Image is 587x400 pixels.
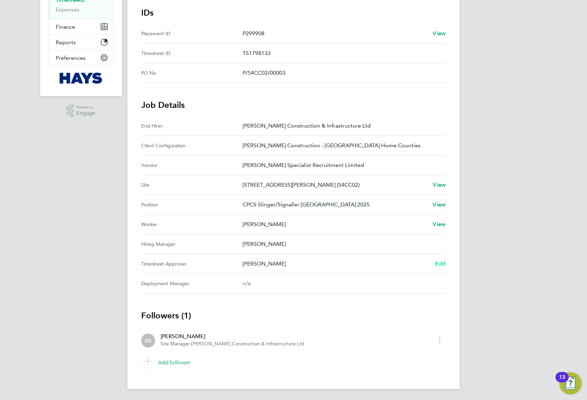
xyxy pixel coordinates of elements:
[56,24,75,30] span: Finance
[141,100,446,111] h3: Job Details
[161,341,190,347] span: Site Manager
[56,55,85,61] span: Preferences
[141,7,446,18] h3: IDs
[243,141,440,150] p: [PERSON_NAME] Construction - [GEOGRAPHIC_DATA] Home Counties
[66,104,96,118] a: Powered byEngage
[76,110,96,116] span: Engage
[243,181,427,189] p: [STREET_ADDRESS][PERSON_NAME] (54CC02)
[433,30,446,37] span: View
[141,141,243,150] div: Client Configuration
[141,122,243,130] div: End Hirer
[243,29,427,38] p: P299908
[60,73,103,84] img: hays-logo-retina.png
[243,240,440,248] p: [PERSON_NAME]
[145,337,152,344] span: BK
[141,29,243,38] div: Placement ID
[141,279,243,288] div: Deployment Manager
[559,372,581,394] button: Open Resource Center, 13 new notifications
[49,35,113,50] button: Reports
[243,260,430,268] p: [PERSON_NAME]
[141,7,446,372] section: Details
[141,181,243,189] div: Site
[76,104,96,110] span: Powered by
[433,201,446,208] span: View
[435,260,446,267] span: Edit
[243,279,435,288] div: n/a
[191,341,304,347] span: [PERSON_NAME] Construction & Infrastructure Ltd
[243,69,440,77] p: P/54CC02/00003
[49,50,113,65] button: Preferences
[161,332,304,341] div: [PERSON_NAME]
[435,260,446,268] a: Edit
[433,220,446,229] a: View
[141,310,446,321] h3: Followers (1)
[141,161,243,169] div: Vendor
[433,29,446,38] a: View
[243,161,440,169] p: [PERSON_NAME] Specialist Recruitment Limited
[433,182,446,188] span: View
[190,341,191,347] span: ·
[433,181,446,189] a: View
[433,334,446,345] button: timesheet menu
[141,334,155,347] div: Beth Keswick
[56,6,79,13] a: Expenses
[243,122,440,130] p: [PERSON_NAME] Construction & Infrastructure Ltd
[56,39,76,46] span: Reports
[433,221,446,227] span: View
[141,49,243,57] div: Timesheet ID
[141,220,243,229] div: Worker
[243,49,440,57] p: TS1798133
[48,73,114,84] a: Go to home page
[559,377,565,386] div: 13
[141,240,243,248] div: Hiring Manager
[141,260,243,268] div: Timesheet Approver
[433,201,446,209] a: View
[49,19,113,34] button: Finance
[243,201,427,209] p: CPCS Slinger/Signaller [GEOGRAPHIC_DATA] 2025
[141,69,243,77] div: PO No
[141,201,243,209] div: Position
[243,220,427,229] p: [PERSON_NAME]
[141,353,446,372] a: Add follower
